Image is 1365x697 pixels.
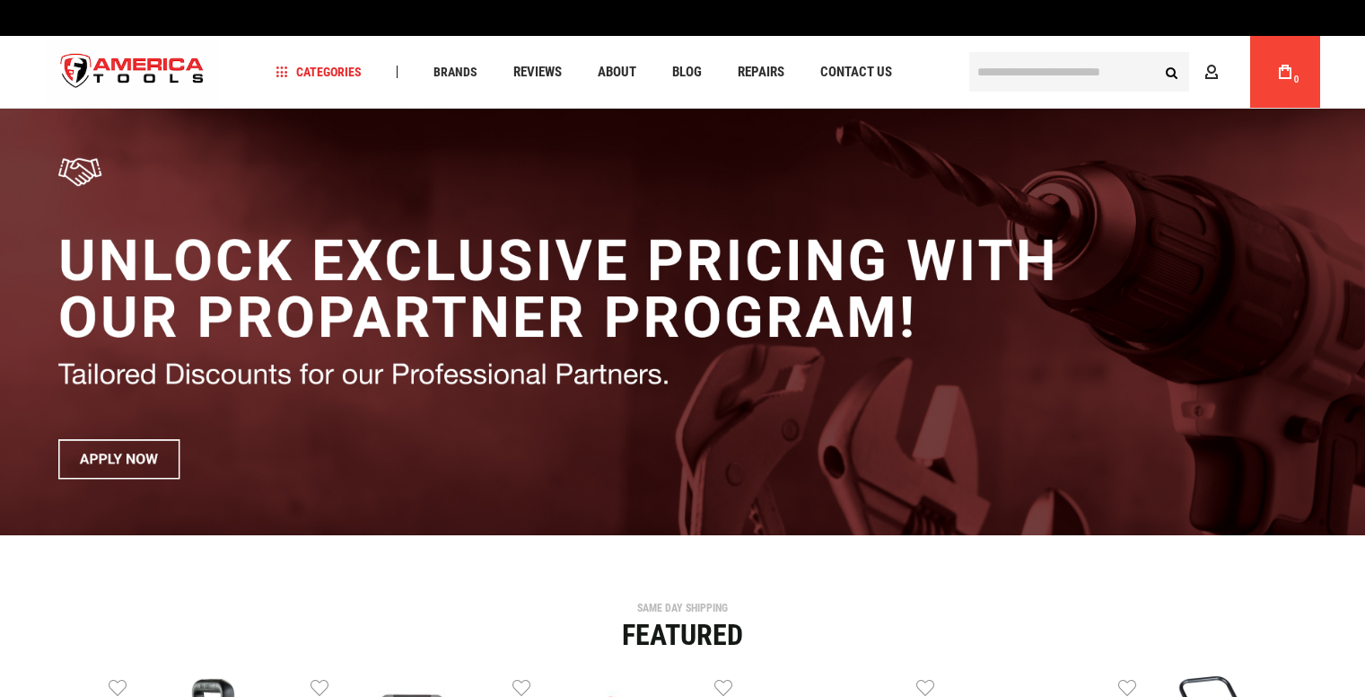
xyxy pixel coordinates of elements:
[433,66,477,78] span: Brands
[41,603,1325,613] div: SAME DAY SHIPPING
[730,60,792,84] a: Repairs
[820,66,892,79] span: Contact Us
[672,66,702,79] span: Blog
[812,60,900,84] a: Contact Us
[1155,55,1189,89] button: Search
[46,39,220,106] a: store logo
[738,66,784,79] span: Repairs
[41,621,1325,649] div: Featured
[664,60,710,84] a: Blog
[425,60,486,84] a: Brands
[590,60,644,84] a: About
[513,66,562,79] span: Reviews
[1268,36,1302,108] a: 0
[276,66,362,78] span: Categories
[46,39,220,106] img: America Tools
[505,60,570,84] a: Reviews
[267,60,370,84] a: Categories
[1294,75,1299,84] span: 0
[598,66,636,79] span: About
